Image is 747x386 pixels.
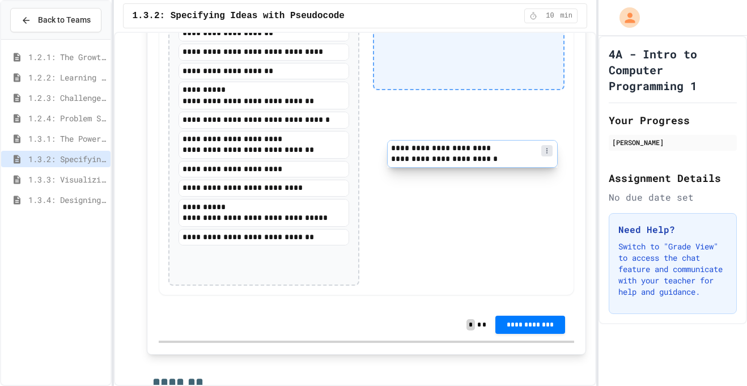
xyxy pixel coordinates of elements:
[609,190,737,204] div: No due date set
[609,170,737,186] h2: Assignment Details
[541,11,559,20] span: 10
[28,153,106,165] span: 1.3.2: Specifying Ideas with Pseudocode
[28,51,106,63] span: 1.2.1: The Growth Mindset
[618,223,727,236] h3: Need Help?
[618,241,727,298] p: Switch to "Grade View" to access the chat feature and communicate with your teacher for help and ...
[10,8,101,32] button: Back to Teams
[28,173,106,185] span: 1.3.3: Visualizing Logic with Flowcharts
[609,112,737,128] h2: Your Progress
[612,137,733,147] div: [PERSON_NAME]
[28,92,106,104] span: 1.2.3: Challenge Problem - The Bridge
[28,133,106,145] span: 1.3.1: The Power of Algorithms
[608,5,643,31] div: My Account
[38,14,91,26] span: Back to Teams
[133,9,345,23] span: 1.3.2: Specifying Ideas with Pseudocode
[28,194,106,206] span: 1.3.4: Designing Flowcharts
[560,11,572,20] span: min
[28,71,106,83] span: 1.2.2: Learning to Solve Hard Problems
[28,112,106,124] span: 1.2.4: Problem Solving Practice
[609,46,737,94] h1: 4A - Intro to Computer Programming 1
